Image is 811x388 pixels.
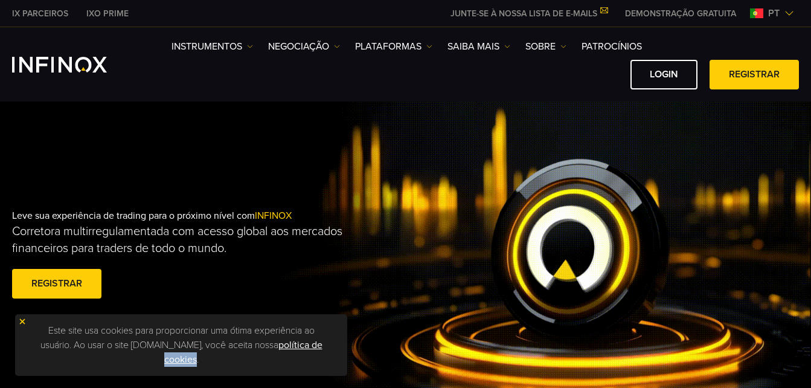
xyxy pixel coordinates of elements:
p: Este site usa cookies para proporcionar uma ótima experiência ao usuário. Ao usar o site [DOMAIN_... [21,320,341,370]
span: INFINOX [255,210,292,222]
a: INFINOX MENU [616,7,745,20]
a: INFINOX Logo [12,57,135,73]
a: Registrar [12,269,101,299]
a: PLATAFORMAS [355,39,432,54]
a: NEGOCIAÇÃO [268,39,340,54]
span: pt [763,6,784,21]
a: Login [630,60,697,89]
img: yellow close icon [18,317,27,326]
a: INFINOX [3,7,77,20]
p: Corretora multirregulamentada com acesso global aos mercados financeiros para traders de todo o m... [12,223,345,257]
a: INFINOX [77,7,138,20]
a: JUNTE-SE À NOSSA LISTA DE E-MAILS [441,8,616,19]
a: Saiba mais [447,39,510,54]
a: SOBRE [525,39,566,54]
a: Registrar [710,60,799,89]
div: Leve sua experiência de trading para o próximo nível com [12,190,429,321]
a: Patrocínios [582,39,642,54]
a: Instrumentos [171,39,253,54]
